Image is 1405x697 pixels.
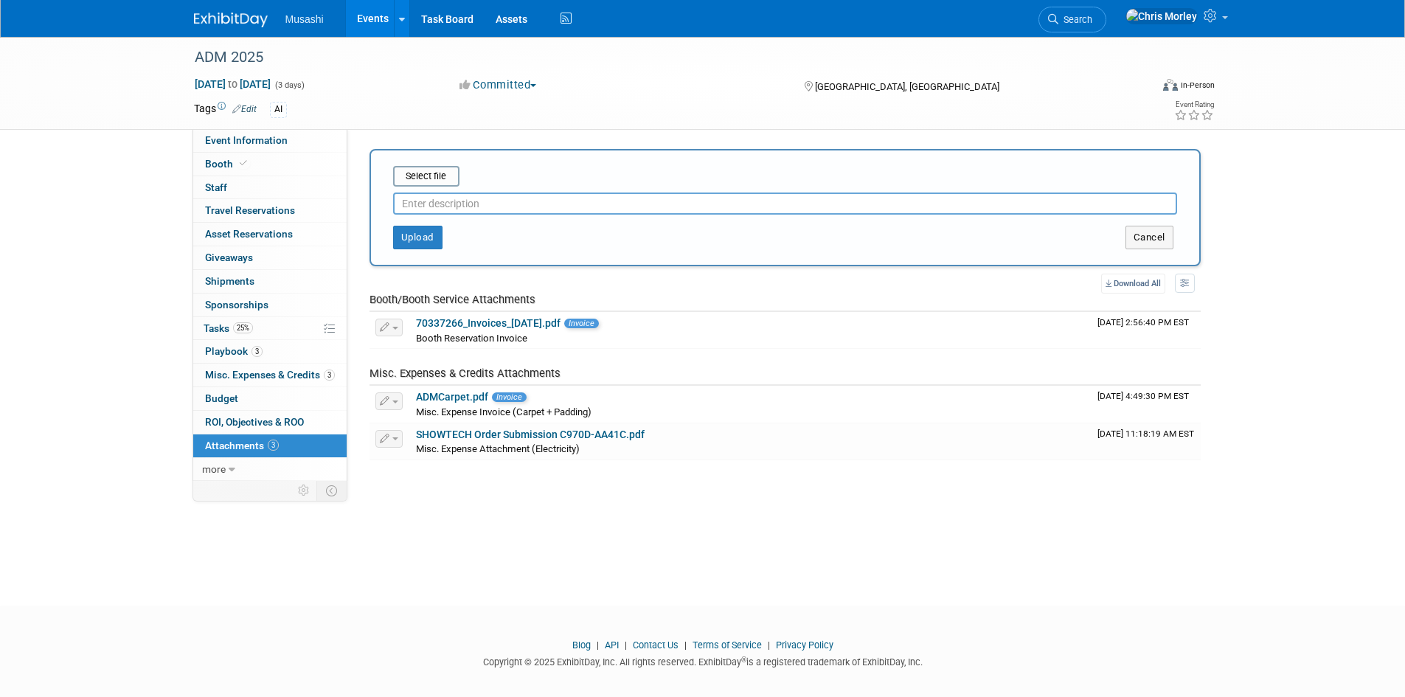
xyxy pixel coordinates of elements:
[291,481,317,500] td: Personalize Event Tab Strip
[593,639,603,651] span: |
[204,322,253,334] span: Tasks
[194,101,257,118] td: Tags
[193,176,347,199] a: Staff
[193,294,347,316] a: Sponsorships
[226,78,240,90] span: to
[232,104,257,114] a: Edit
[274,80,305,90] span: (3 days)
[572,639,591,651] a: Blog
[1097,429,1194,439] span: Upload Timestamp
[205,252,253,263] span: Giveaways
[416,333,527,344] span: Booth Reservation Invoice
[454,77,542,93] button: Committed
[1058,14,1092,25] span: Search
[1038,7,1106,32] a: Search
[815,81,999,92] span: [GEOGRAPHIC_DATA], [GEOGRAPHIC_DATA]
[1180,80,1215,91] div: In-Person
[193,411,347,434] a: ROI, Objectives & ROO
[1097,317,1189,327] span: Upload Timestamp
[633,639,679,651] a: Contact Us
[193,434,347,457] a: Attachments3
[205,134,288,146] span: Event Information
[193,364,347,386] a: Misc. Expenses & Credits3
[233,322,253,333] span: 25%
[416,406,592,417] span: Misc. Expense Invoice (Carpet + Padding)
[193,270,347,293] a: Shipments
[193,387,347,410] a: Budget
[324,370,335,381] span: 3
[492,392,527,402] span: Invoice
[1125,226,1173,249] button: Cancel
[193,458,347,481] a: more
[693,639,762,651] a: Terms of Service
[205,204,295,216] span: Travel Reservations
[370,367,561,380] span: Misc. Expenses & Credits Attachments
[416,391,488,403] a: ADMCarpet.pdf
[205,158,250,170] span: Booth
[270,102,287,117] div: AI
[251,346,263,357] span: 3
[741,656,746,664] sup: ®
[205,440,279,451] span: Attachments
[190,44,1128,71] div: ADM 2025
[1163,79,1178,91] img: Format-Inperson.png
[193,199,347,222] a: Travel Reservations
[681,639,690,651] span: |
[202,463,226,475] span: more
[1092,312,1201,349] td: Upload Timestamp
[205,392,238,404] span: Budget
[393,193,1177,215] input: Enter description
[416,443,580,454] span: Misc. Expense Attachment (Electricity)
[205,345,263,357] span: Playbook
[605,639,619,651] a: API
[205,228,293,240] span: Asset Reservations
[393,226,443,249] button: Upload
[621,639,631,651] span: |
[268,440,279,451] span: 3
[193,153,347,176] a: Booth
[1125,8,1198,24] img: Chris Morley
[194,13,268,27] img: ExhibitDay
[193,129,347,152] a: Event Information
[370,293,535,306] span: Booth/Booth Service Attachments
[1174,101,1214,108] div: Event Rating
[285,13,324,25] span: Musashi
[193,340,347,363] a: Playbook3
[240,159,247,167] i: Booth reservation complete
[1092,386,1201,423] td: Upload Timestamp
[1101,274,1165,294] a: Download All
[416,429,645,440] a: SHOWTECH Order Submission C970D-AA41C.pdf
[193,317,347,340] a: Tasks25%
[193,223,347,246] a: Asset Reservations
[1092,423,1201,460] td: Upload Timestamp
[764,639,774,651] span: |
[205,369,335,381] span: Misc. Expenses & Credits
[205,299,268,311] span: Sponsorships
[193,246,347,269] a: Giveaways
[776,639,833,651] a: Privacy Policy
[205,416,304,428] span: ROI, Objectives & ROO
[194,77,271,91] span: [DATE] [DATE]
[564,319,599,328] span: Invoice
[1064,77,1215,99] div: Event Format
[316,481,347,500] td: Toggle Event Tabs
[205,181,227,193] span: Staff
[205,275,254,287] span: Shipments
[1097,391,1189,401] span: Upload Timestamp
[416,317,561,329] a: 70337266_Invoices_[DATE].pdf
